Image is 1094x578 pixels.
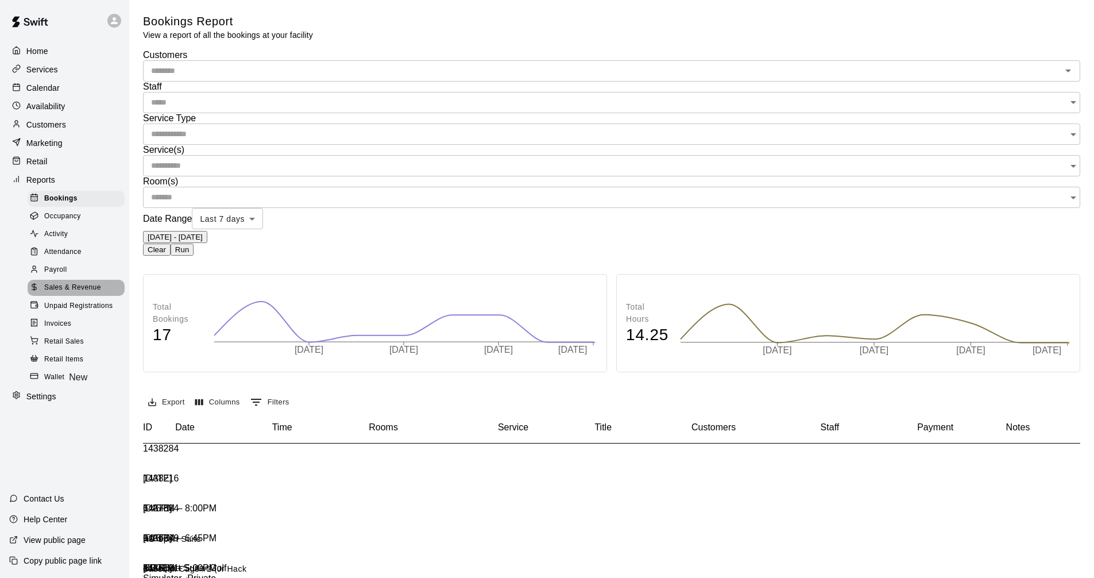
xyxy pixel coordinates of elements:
[28,279,129,297] a: Sales & Revenue
[26,137,63,149] p: Marketing
[860,345,888,355] tspan: [DATE]
[143,113,196,123] span: Service Type
[498,411,595,444] div: Service
[28,191,125,207] div: Bookings
[26,156,48,167] p: Retail
[24,493,64,504] p: Contact Us
[143,411,175,444] div: ID
[143,444,175,454] div: 1438284
[28,209,125,225] div: Occupancy
[28,333,129,350] a: Retail Sales
[1065,94,1081,110] button: Open
[691,411,821,444] div: Customers
[9,43,120,60] a: Home
[1006,411,1070,444] div: Notes
[369,411,498,444] div: Rooms
[272,411,369,444] div: Time
[44,246,82,258] span: Attendance
[28,316,125,332] div: Invoices
[28,190,129,207] a: Bookings
[28,262,125,278] div: Payroll
[143,563,175,573] div: 1436191
[28,298,125,314] div: Unpaid Registrations
[626,325,668,345] h4: 14.25
[28,280,125,296] div: Sales & Revenue
[44,229,68,240] span: Activity
[143,50,187,60] span: Customers
[143,29,313,41] p: View a report of all the bookings at your facility
[28,334,125,350] div: Retail Sales
[145,394,188,411] button: Export
[143,244,171,256] button: Clear
[559,345,587,354] tspan: [DATE]
[44,372,64,383] span: Wallet
[26,82,60,94] p: Calendar
[28,352,125,368] div: Retail Items
[26,174,55,186] p: Reports
[821,411,918,444] div: Staff
[295,345,323,354] tspan: [DATE]
[28,244,129,261] a: Attendance
[24,514,67,525] p: Help Center
[143,176,178,186] span: Room(s)
[143,82,162,91] span: Staff
[9,134,120,152] a: Marketing
[9,171,120,188] div: Reports
[44,282,101,294] span: Sales & Revenue
[9,98,120,115] div: Availability
[626,301,668,325] p: Total Hours
[143,231,207,243] button: [DATE] - [DATE]
[143,145,184,155] span: Service(s)
[64,372,92,382] span: New
[9,153,120,170] a: Retail
[175,411,272,444] div: Date
[389,345,418,354] tspan: [DATE]
[143,14,313,29] h5: Bookings Report
[171,244,194,256] button: Run
[44,318,71,330] span: Invoices
[917,411,1006,444] div: Payment
[1065,126,1081,142] button: Open
[9,79,120,97] a: Calendar
[1065,190,1081,206] button: Open
[26,45,48,57] p: Home
[44,193,78,205] span: Bookings
[143,533,175,544] div: 1436249
[143,214,192,224] span: Date Range
[9,116,120,133] a: Customers
[143,473,175,484] div: 1438216
[28,226,125,242] div: Activity
[26,119,66,130] p: Customers
[9,388,120,405] a: Settings
[1060,63,1076,79] button: Open
[28,350,129,368] a: Retail Items
[763,345,792,355] tspan: [DATE]
[28,315,129,333] a: Invoices
[153,301,202,325] p: Total Bookings
[44,300,113,312] span: Unpaid Registrations
[44,211,81,222] span: Occupancy
[28,369,125,386] div: WalletNew
[28,244,125,260] div: Attendance
[28,226,129,244] a: Activity
[594,411,691,444] div: Title
[9,61,120,78] a: Services
[44,354,83,365] span: Retail Items
[28,297,129,315] a: Unpaid Registrations
[153,325,202,345] h4: 17
[484,345,513,354] tspan: [DATE]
